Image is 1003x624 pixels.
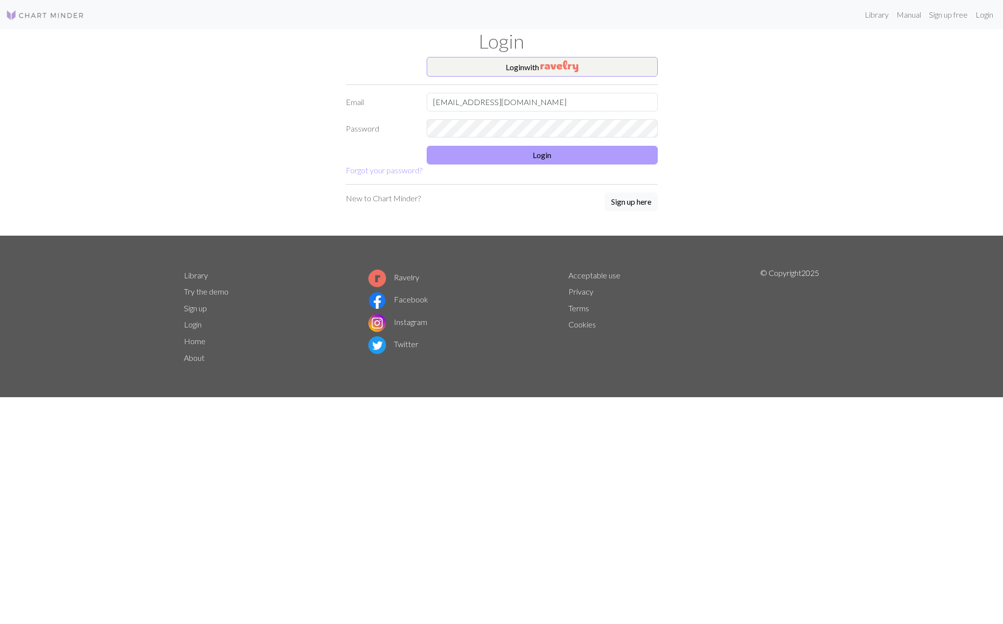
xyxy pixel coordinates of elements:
a: Sign up [184,303,207,313]
button: Loginwith [427,57,658,77]
img: Ravelry logo [368,270,386,287]
p: New to Chart Minder? [346,192,421,204]
img: Logo [6,9,84,21]
a: Sign up free [925,5,972,25]
a: Facebook [368,295,428,304]
img: Twitter logo [368,336,386,354]
img: Facebook logo [368,292,386,309]
label: Password [340,119,421,138]
img: Ravelry [540,60,578,72]
button: Sign up here [605,192,658,211]
a: Try the demo [184,287,229,296]
a: Manual [893,5,925,25]
a: About [184,353,205,362]
a: Login [184,320,202,329]
a: Acceptable use [568,271,620,280]
img: Instagram logo [368,314,386,332]
label: Email [340,93,421,111]
a: Library [184,271,208,280]
a: Forgot your password? [346,165,422,175]
a: Ravelry [368,272,419,282]
a: Library [861,5,893,25]
a: Sign up here [605,192,658,212]
a: Privacy [568,287,593,296]
a: Login [972,5,997,25]
a: Instagram [368,317,427,326]
button: Login [427,146,658,164]
h1: Login [178,29,825,53]
a: Home [184,336,206,346]
a: Cookies [568,320,596,329]
a: Twitter [368,339,418,349]
a: Terms [568,303,589,313]
p: © Copyright 2025 [760,267,819,366]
